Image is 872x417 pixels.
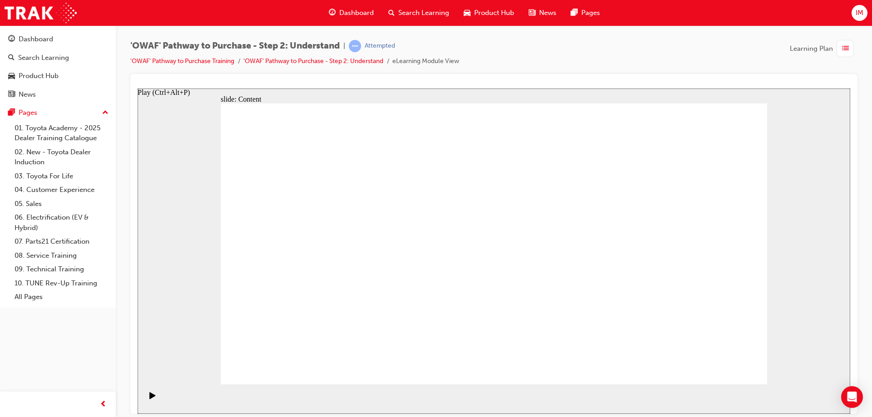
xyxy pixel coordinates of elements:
a: Dashboard [4,31,112,48]
span: | [343,41,345,51]
a: 'OWAF' Pathway to Purchase Training [130,57,234,65]
span: learningRecordVerb_ATTEMPT-icon [349,40,361,52]
span: news-icon [529,7,535,19]
span: IM [856,8,863,18]
span: up-icon [102,107,109,119]
button: DashboardSearch LearningProduct HubNews [4,29,112,104]
span: Product Hub [474,8,514,18]
span: Learning Plan [790,44,833,54]
a: 09. Technical Training [11,262,112,276]
a: guage-iconDashboard [322,4,381,22]
a: 08. Service Training [11,249,112,263]
div: playback controls [5,296,20,325]
div: Search Learning [18,53,69,63]
img: Trak [5,3,77,23]
a: 01. Toyota Academy - 2025 Dealer Training Catalogue [11,121,112,145]
span: prev-icon [100,399,107,410]
span: 'OWAF' Pathway to Purchase - Step 2: Understand [130,41,340,51]
li: eLearning Module View [392,56,459,67]
span: car-icon [464,7,471,19]
span: Pages [581,8,600,18]
a: 06. Electrification (EV & Hybrid) [11,211,112,235]
div: Attempted [365,42,395,50]
span: pages-icon [8,109,15,117]
a: 07. Parts21 Certification [11,235,112,249]
a: 05. Sales [11,197,112,211]
span: guage-icon [329,7,336,19]
a: 10. TUNE Rev-Up Training [11,276,112,290]
span: news-icon [8,91,15,99]
a: news-iconNews [521,4,564,22]
span: car-icon [8,72,15,80]
a: car-iconProduct Hub [456,4,521,22]
span: guage-icon [8,35,15,44]
a: 03. Toyota For Life [11,169,112,183]
span: News [539,8,556,18]
a: search-iconSearch Learning [381,4,456,22]
a: All Pages [11,290,112,304]
a: 04. Customer Experience [11,183,112,197]
a: 'OWAF' Pathway to Purchase - Step 2: Understand [243,57,383,65]
button: Learning Plan [790,40,857,57]
button: IM [852,5,867,21]
a: News [4,86,112,103]
div: Product Hub [19,71,59,81]
a: pages-iconPages [564,4,607,22]
a: Product Hub [4,68,112,84]
button: Play (Ctrl+Alt+P) [5,303,20,319]
div: News [19,89,36,100]
span: Dashboard [339,8,374,18]
span: pages-icon [571,7,578,19]
button: Pages [4,104,112,121]
div: Dashboard [19,34,53,44]
a: 02. New - Toyota Dealer Induction [11,145,112,169]
span: list-icon [842,43,849,54]
a: Search Learning [4,49,112,66]
span: Search Learning [398,8,449,18]
span: search-icon [8,54,15,62]
span: search-icon [388,7,395,19]
div: Open Intercom Messenger [841,386,863,408]
div: Pages [19,108,37,118]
